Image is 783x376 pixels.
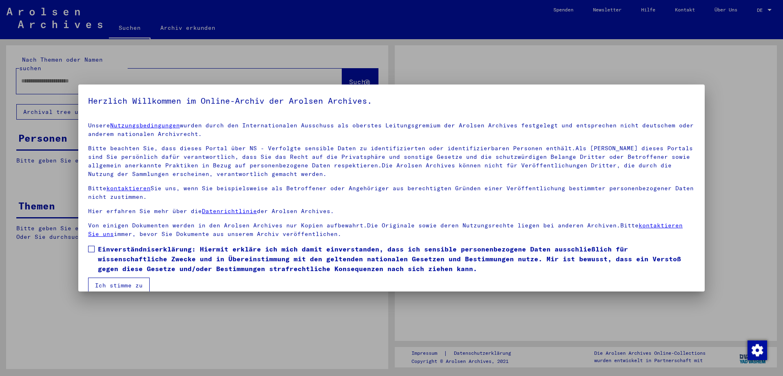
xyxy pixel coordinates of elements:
span: Einverständniserklärung: Hiermit erkläre ich mich damit einverstanden, dass ich sensible personen... [98,244,695,274]
p: Bitte Sie uns, wenn Sie beispielsweise als Betroffener oder Angehöriger aus berechtigten Gründen ... [88,184,695,201]
p: Von einigen Dokumenten werden in den Arolsen Archives nur Kopien aufbewahrt.Die Originale sowie d... [88,221,695,238]
p: Hier erfahren Sie mehr über die der Arolsen Archives. [88,207,695,216]
a: kontaktieren [106,185,150,192]
img: Zustimmung ändern [748,340,767,360]
button: Ich stimme zu [88,278,150,293]
div: Zustimmung ändern [747,340,767,360]
h5: Herzlich Willkommen im Online-Archiv der Arolsen Archives. [88,94,695,107]
p: Bitte beachten Sie, dass dieses Portal über NS - Verfolgte sensible Daten zu identifizierten oder... [88,144,695,178]
a: Datenrichtlinie [202,207,257,215]
p: Unsere wurden durch den Internationalen Ausschuss als oberstes Leitungsgremium der Arolsen Archiv... [88,121,695,138]
a: Nutzungsbedingungen [110,122,180,129]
